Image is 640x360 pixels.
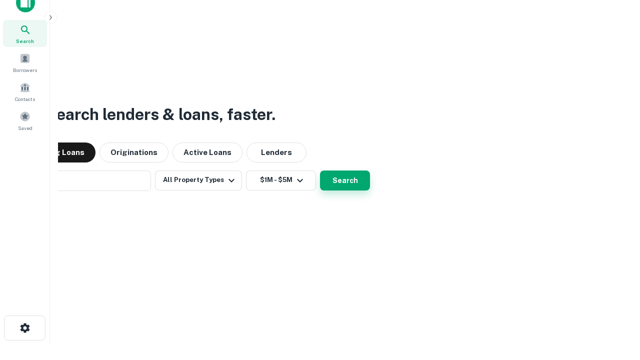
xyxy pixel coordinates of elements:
[246,142,306,162] button: Lenders
[99,142,168,162] button: Originations
[3,78,47,105] a: Contacts
[320,170,370,190] button: Search
[45,102,275,126] h3: Search lenders & loans, faster.
[246,170,316,190] button: $1M - $5M
[172,142,242,162] button: Active Loans
[15,95,35,103] span: Contacts
[590,248,640,296] iframe: Chat Widget
[3,20,47,47] a: Search
[13,66,37,74] span: Borrowers
[155,170,242,190] button: All Property Types
[18,124,32,132] span: Saved
[16,37,34,45] span: Search
[3,107,47,134] a: Saved
[3,49,47,76] a: Borrowers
